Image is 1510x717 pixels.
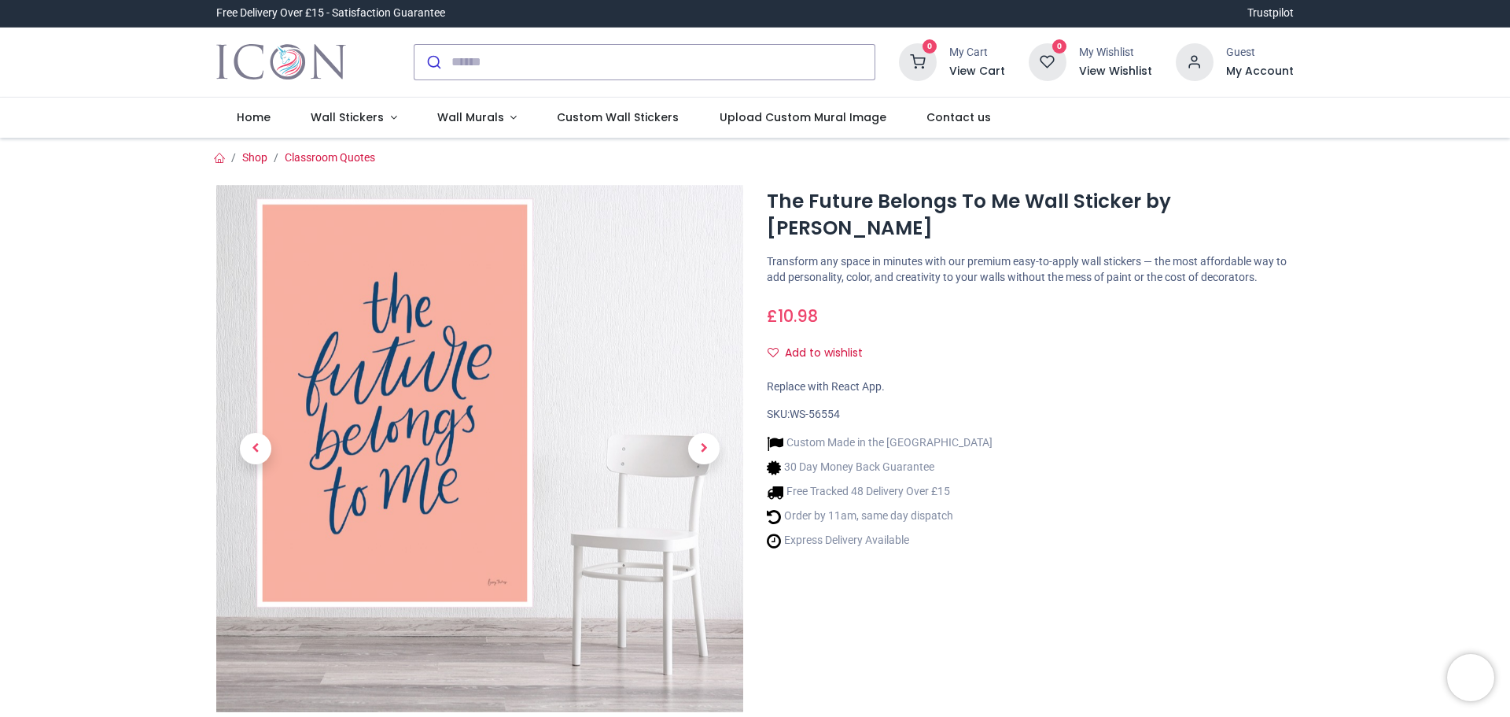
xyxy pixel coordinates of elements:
p: Transform any space in minutes with our premium easy-to-apply wall stickers — the most affordable... [767,254,1294,285]
div: Replace with React App. [767,379,1294,395]
div: My Cart [949,45,1005,61]
a: Next [665,264,743,633]
a: 0 [899,54,937,67]
span: Next [688,433,720,464]
span: 10.98 [778,305,818,327]
li: Order by 11am, same day dispatch [767,508,993,525]
span: £ [767,305,818,327]
a: Classroom Quotes [285,151,375,164]
span: Home [237,109,271,125]
a: 0 [1029,54,1066,67]
a: View Cart [949,64,1005,79]
iframe: Brevo live chat [1447,654,1494,701]
a: Previous [216,264,295,633]
li: Custom Made in the [GEOGRAPHIC_DATA] [767,435,993,452]
div: Guest [1226,45,1294,61]
img: The Future Belongs To Me Wall Sticker by Becky Thorns [216,185,743,712]
span: WS-56554 [790,408,840,420]
li: 30 Day Money Back Guarantee [767,460,993,476]
div: SKU: [767,407,1294,423]
a: Logo of Icon Wall Stickers [216,40,346,84]
span: Upload Custom Mural Image [720,109,886,125]
span: Contact us [926,109,991,125]
button: Add to wishlistAdd to wishlist [767,340,876,367]
button: Submit [414,45,451,79]
sup: 0 [1052,39,1067,54]
span: Custom Wall Stickers [557,109,679,125]
a: Wall Murals [417,98,537,139]
a: Wall Stickers [290,98,417,139]
div: Free Delivery Over £15 - Satisfaction Guarantee [216,6,445,21]
i: Add to wishlist [768,347,779,358]
li: Free Tracked 48 Delivery Over £15 [767,484,993,501]
li: Express Delivery Available [767,533,993,549]
div: My Wishlist [1079,45,1152,61]
img: Icon Wall Stickers [216,40,346,84]
span: Wall Murals [437,109,504,125]
a: Trustpilot [1247,6,1294,21]
sup: 0 [923,39,937,54]
a: View Wishlist [1079,64,1152,79]
h1: The Future Belongs To Me Wall Sticker by [PERSON_NAME] [767,188,1294,242]
span: Wall Stickers [311,109,384,125]
a: My Account [1226,64,1294,79]
a: Shop [242,151,267,164]
span: Previous [240,433,271,464]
